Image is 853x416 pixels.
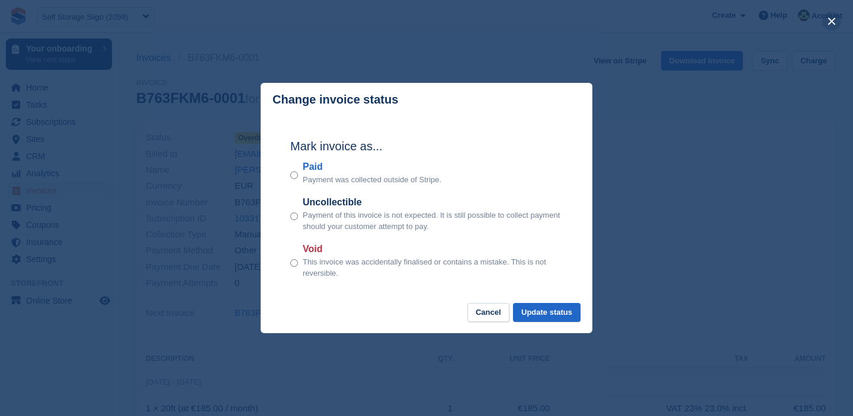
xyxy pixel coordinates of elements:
[303,160,441,174] label: Paid
[303,256,563,279] p: This invoice was accidentally finalised or contains a mistake. This is not reversible.
[290,137,563,155] h2: Mark invoice as...
[303,209,563,233] p: Payment of this invoice is not expected. It is still possible to collect payment should your cust...
[303,174,441,186] p: Payment was collected outside of Stripe.
[467,303,509,323] button: Cancel
[272,93,398,107] p: Change invoice status
[513,303,581,323] button: Update status
[303,195,563,209] label: Uncollectible
[303,242,563,256] label: Void
[822,12,841,31] button: close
